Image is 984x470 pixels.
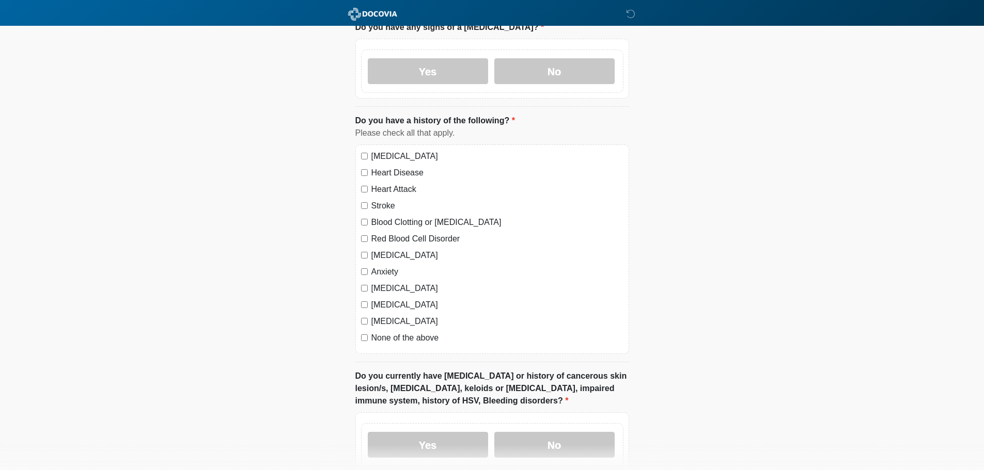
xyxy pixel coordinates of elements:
input: Heart Disease [361,169,368,176]
label: [MEDICAL_DATA] [371,315,623,328]
input: [MEDICAL_DATA] [361,285,368,291]
input: Stroke [361,202,368,209]
label: None of the above [371,332,623,344]
label: [MEDICAL_DATA] [371,150,623,163]
div: Please check all that apply. [355,127,629,139]
label: Stroke [371,200,623,212]
input: [MEDICAL_DATA] [361,301,368,308]
label: Heart Attack [371,183,623,196]
input: Red Blood Cell Disorder [361,235,368,242]
label: Blood Clotting or [MEDICAL_DATA] [371,216,623,229]
label: Yes [368,58,488,84]
label: Heart Disease [371,167,623,179]
label: Do you have a history of the following? [355,115,515,127]
label: Yes [368,432,488,458]
img: ABC Med Spa- GFEase Logo [345,8,400,21]
input: [MEDICAL_DATA] [361,153,368,159]
label: [MEDICAL_DATA] [371,299,623,311]
label: [MEDICAL_DATA] [371,249,623,262]
input: Heart Attack [361,186,368,192]
input: None of the above [361,334,368,341]
input: [MEDICAL_DATA] [361,318,368,325]
label: Do you currently have [MEDICAL_DATA] or history of cancerous skin lesion/s, [MEDICAL_DATA], keloi... [355,370,629,407]
input: Blood Clotting or [MEDICAL_DATA] [361,219,368,225]
label: Anxiety [371,266,623,278]
label: [MEDICAL_DATA] [371,282,623,295]
label: Red Blood Cell Disorder [371,233,623,245]
input: [MEDICAL_DATA] [361,252,368,258]
label: No [494,58,615,84]
input: Anxiety [361,268,368,275]
label: No [494,432,615,458]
